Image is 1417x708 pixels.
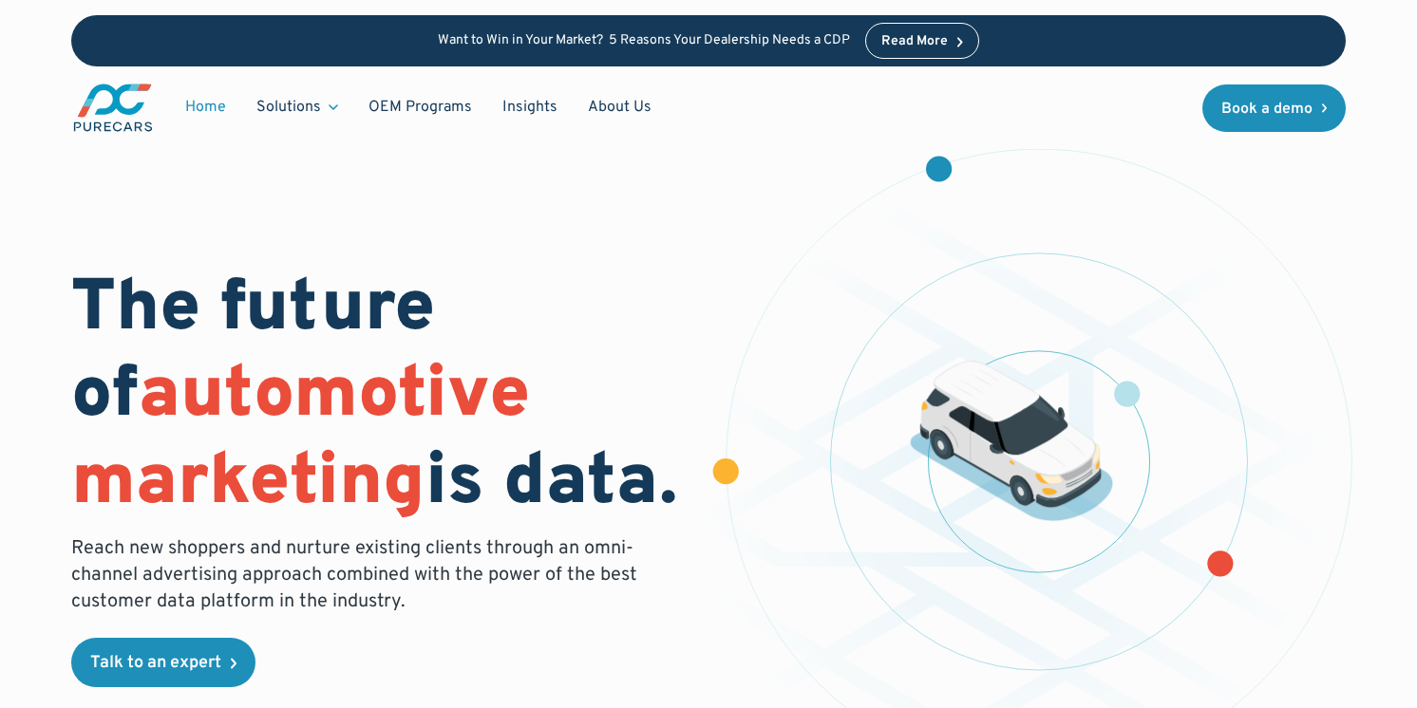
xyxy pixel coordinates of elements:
[71,638,255,687] a: Talk to an expert
[241,89,353,125] div: Solutions
[865,23,979,59] a: Read More
[438,33,850,49] p: Want to Win in Your Market? 5 Reasons Your Dealership Needs a CDP
[353,89,487,125] a: OEM Programs
[881,35,948,48] div: Read More
[71,82,155,134] img: purecars logo
[71,268,686,528] h1: The future of is data.
[1202,84,1347,132] a: Book a demo
[1221,102,1313,117] div: Book a demo
[256,97,321,118] div: Solutions
[71,351,530,529] span: automotive marketing
[910,361,1113,521] img: illustration of a vehicle
[71,82,155,134] a: main
[573,89,667,125] a: About Us
[487,89,573,125] a: Insights
[170,89,241,125] a: Home
[90,655,221,672] div: Talk to an expert
[71,535,649,615] p: Reach new shoppers and nurture existing clients through an omni-channel advertising approach comb...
